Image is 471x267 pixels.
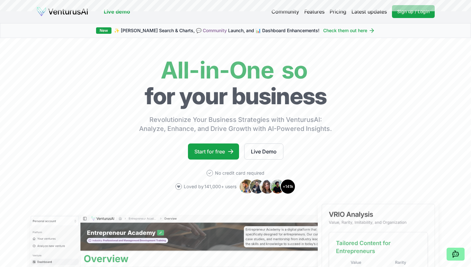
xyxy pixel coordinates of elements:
[203,28,227,33] a: Community
[397,8,430,15] span: Sign up / Login
[188,143,239,160] a: Start for free
[304,8,324,15] a: Features
[104,8,130,15] a: Live demo
[351,8,387,15] a: Latest updates
[270,179,285,194] img: Avatar 4
[239,179,254,194] img: Avatar 1
[114,27,319,34] span: ✨ [PERSON_NAME] Search & Charts, 💬 Launch, and 📊 Dashboard Enhancements!
[271,8,299,15] a: Community
[36,6,88,17] img: logo
[260,179,275,194] img: Avatar 3
[244,143,283,160] a: Live Demo
[330,8,346,15] a: Pricing
[323,27,375,34] a: Check them out here
[249,179,265,194] img: Avatar 2
[392,5,435,18] a: Sign up / Login
[96,27,111,34] div: New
